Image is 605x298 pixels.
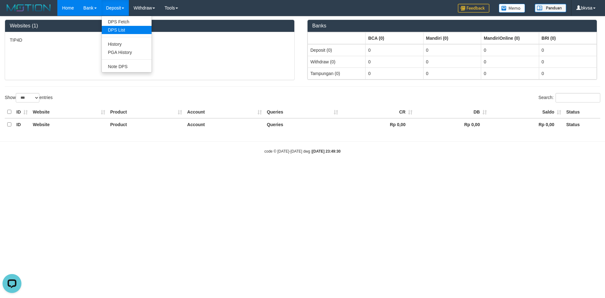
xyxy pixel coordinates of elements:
a: DPS List [102,26,152,34]
td: Tampungan (0) [308,67,366,79]
p: TIP4D [10,37,290,43]
h3: Banks [312,23,592,29]
td: 0 [366,67,423,79]
th: Account [185,106,264,118]
td: 0 [539,56,596,67]
td: 0 [366,44,423,56]
h3: Websites (1) [10,23,290,29]
td: 0 [539,67,596,79]
td: 0 [481,56,539,67]
th: Rp 0,00 [341,118,415,131]
a: PGA History [102,48,152,56]
td: Withdraw (0) [308,56,366,67]
th: ID [14,118,30,131]
strong: [DATE] 23:49:30 [312,149,341,154]
label: Search: [539,93,600,102]
th: Saldo [489,106,564,118]
th: Account [185,118,264,131]
td: 0 [423,67,481,79]
td: 0 [423,56,481,67]
img: MOTION_logo.png [5,3,53,13]
select: Showentries [16,93,39,102]
small: code © [DATE]-[DATE] dwg | [264,149,341,154]
td: 0 [481,67,539,79]
th: Group: activate to sort column ascending [423,32,481,44]
td: 0 [423,44,481,56]
td: 0 [481,44,539,56]
th: DB [415,106,489,118]
label: Show entries [5,93,53,102]
td: Deposit (0) [308,44,366,56]
th: Group: activate to sort column ascending [308,32,366,44]
button: Open LiveChat chat widget [3,3,21,21]
th: Queries [264,106,341,118]
td: 0 [539,44,596,56]
th: Product [108,118,185,131]
img: panduan.png [535,4,566,12]
th: Status [564,106,600,118]
th: Group: activate to sort column ascending [366,32,423,44]
th: Website [30,118,108,131]
th: Product [108,106,185,118]
img: Feedback.jpg [458,4,489,13]
a: DPS Fetch [102,18,152,26]
th: Group: activate to sort column ascending [481,32,539,44]
input: Search: [556,93,600,102]
th: Group: activate to sort column ascending [539,32,596,44]
th: Rp 0,00 [489,118,564,131]
th: Website [30,106,108,118]
th: Queries [264,118,341,131]
a: History [102,40,152,48]
img: Button%20Memo.svg [499,4,525,13]
th: Status [564,118,600,131]
a: Note DPS [102,62,152,71]
th: Rp 0,00 [415,118,489,131]
th: CR [341,106,415,118]
td: 0 [366,56,423,67]
th: ID [14,106,30,118]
